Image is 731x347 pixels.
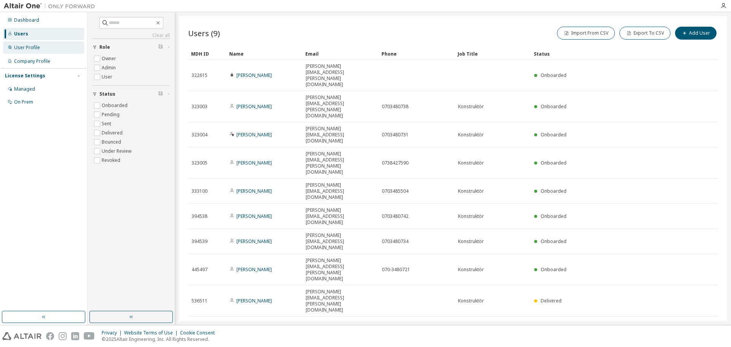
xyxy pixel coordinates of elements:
[236,266,272,273] a: [PERSON_NAME]
[180,330,219,336] div: Cookie Consent
[102,101,129,110] label: Onboarded
[99,91,115,97] span: Status
[84,332,95,340] img: youtube.svg
[124,330,180,336] div: Website Terms of Use
[14,31,28,37] div: Users
[306,289,375,313] span: [PERSON_NAME][EMAIL_ADDRESS][PERSON_NAME][DOMAIN_NAME]
[382,213,409,219] span: 0703480742
[102,110,121,119] label: Pending
[192,298,207,304] span: 536511
[675,27,717,40] button: Add User
[306,207,375,225] span: [PERSON_NAME][EMAIL_ADDRESS][DOMAIN_NAME]
[192,238,207,245] span: 394539
[188,28,220,38] span: Users (9)
[102,138,123,147] label: Bounced
[14,45,40,51] div: User Profile
[102,119,113,128] label: Sent
[541,131,567,138] span: Onboarded
[306,126,375,144] span: [PERSON_NAME][EMAIL_ADDRESS][DOMAIN_NAME]
[541,213,567,219] span: Onboarded
[2,332,41,340] img: altair_logo.svg
[102,128,124,138] label: Delivered
[382,238,409,245] span: 0703480734
[158,91,163,97] span: Clear filter
[191,48,223,60] div: MDH ID
[236,213,272,219] a: [PERSON_NAME]
[14,86,35,92] div: Managed
[458,213,484,219] span: Konstruktör
[382,160,409,166] span: 0738427590
[541,297,562,304] span: Delivered
[458,238,484,245] span: Konstruktör
[458,298,484,304] span: Konstruktör
[458,267,484,273] span: Konstruktör
[93,86,170,102] button: Status
[102,156,122,165] label: Revoked
[306,232,375,251] span: [PERSON_NAME][EMAIL_ADDRESS][DOMAIN_NAME]
[382,132,409,138] span: 0703480731
[14,99,33,105] div: On Prem
[4,2,99,10] img: Altair One
[541,188,567,194] span: Onboarded
[541,160,567,166] span: Onboarded
[557,27,615,40] button: Import From CSV
[102,54,118,63] label: Owner
[541,72,567,78] span: Onboarded
[306,182,375,200] span: [PERSON_NAME][EMAIL_ADDRESS][DOMAIN_NAME]
[192,104,207,110] span: 323003
[14,58,50,64] div: Company Profile
[305,48,375,60] div: Email
[229,48,299,60] div: Name
[102,72,114,82] label: User
[99,44,110,50] span: Role
[192,267,207,273] span: 445497
[306,257,375,282] span: [PERSON_NAME][EMAIL_ADDRESS][PERSON_NAME][DOMAIN_NAME]
[192,160,207,166] span: 323005
[382,267,410,273] span: 070-3480721
[102,336,219,342] p: © 2025 Altair Engineering, Inc. All Rights Reserved.
[541,103,567,110] span: Onboarded
[102,63,117,72] label: Admin
[458,160,484,166] span: Konstruktör
[236,103,272,110] a: [PERSON_NAME]
[236,188,272,194] a: [PERSON_NAME]
[381,48,452,60] div: Phone
[382,104,409,110] span: 0703480738
[192,188,207,194] span: 333100
[534,48,678,60] div: Status
[158,44,163,50] span: Clear filter
[93,32,170,38] a: Clear all
[14,17,39,23] div: Dashboard
[46,332,54,340] img: facebook.svg
[192,72,207,78] span: 322615
[236,131,272,138] a: [PERSON_NAME]
[619,27,670,40] button: Export To CSV
[102,330,124,336] div: Privacy
[458,104,484,110] span: Konstruktör
[192,213,207,219] span: 394538
[306,94,375,119] span: [PERSON_NAME][EMAIL_ADDRESS][PERSON_NAME][DOMAIN_NAME]
[541,266,567,273] span: Onboarded
[306,63,375,88] span: [PERSON_NAME][EMAIL_ADDRESS][PERSON_NAME][DOMAIN_NAME]
[541,238,567,245] span: Onboarded
[192,132,207,138] span: 323004
[458,132,484,138] span: Konstruktör
[5,73,45,79] div: License Settings
[93,39,170,56] button: Role
[306,151,375,175] span: [PERSON_NAME][EMAIL_ADDRESS][PERSON_NAME][DOMAIN_NAME]
[236,238,272,245] a: [PERSON_NAME]
[102,147,133,156] label: Under Review
[236,297,272,304] a: [PERSON_NAME]
[236,72,272,78] a: [PERSON_NAME]
[59,332,67,340] img: instagram.svg
[458,48,528,60] div: Job Title
[382,188,409,194] span: 0703485504
[71,332,79,340] img: linkedin.svg
[236,160,272,166] a: [PERSON_NAME]
[458,188,484,194] span: Konstruktör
